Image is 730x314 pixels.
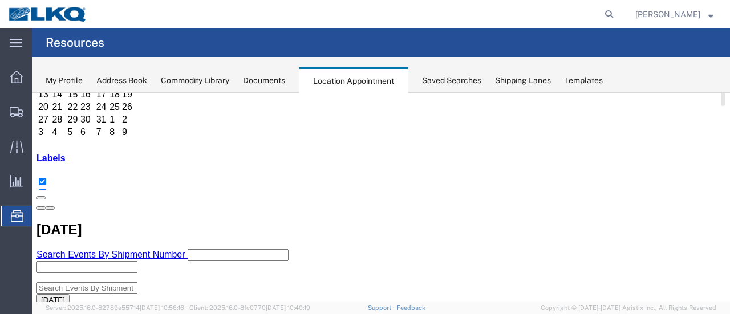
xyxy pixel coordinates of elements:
td: 9 [90,34,102,45]
td: 30 [48,21,63,32]
h2: [DATE] [5,129,693,145]
span: Server: 2025.16.0-82789e55714 [46,304,184,311]
td: 3 [6,34,18,45]
td: 25 [77,9,88,20]
span: [DATE] 10:40:19 [266,304,310,311]
a: Labels [5,60,34,70]
h4: Resources [46,28,104,57]
span: Client: 2025.16.0-8fc0770 [189,304,310,311]
td: 27 [6,21,18,32]
span: Sopha Sam [635,8,700,21]
span: Copyright © [DATE]-[DATE] Agistix Inc., All Rights Reserved [541,303,716,313]
input: Search Events By Shipment Number [5,189,106,201]
a: Search Events By Shipment Number [5,157,156,166]
div: My Profile [46,75,83,87]
td: 5 [35,34,47,45]
div: Location Appointment [299,67,408,93]
div: Documents [243,75,285,87]
td: 24 [64,9,76,20]
td: 22 [35,9,47,20]
td: 4 [19,34,34,45]
a: Support [368,304,396,311]
div: Commodity Library [161,75,229,87]
td: 31 [64,21,76,32]
div: Shipping Lanes [495,75,551,87]
td: 2 [90,21,102,32]
iframe: FS Legacy Container [32,93,730,302]
td: 8 [77,34,88,45]
a: Feedback [396,304,425,311]
td: 1 [77,21,88,32]
div: Saved Searches [422,75,481,87]
td: 7 [64,34,76,45]
span: Search Events By Shipment Number [5,157,153,166]
button: [DATE] [5,201,38,213]
td: 26 [90,9,102,20]
span: [DATE] 10:56:16 [140,304,184,311]
td: 20 [6,9,18,20]
div: Address Book [96,75,147,87]
td: 23 [48,9,63,20]
img: logo [8,6,88,23]
td: 6 [48,34,63,45]
td: 21 [19,9,34,20]
td: 29 [35,21,47,32]
button: [PERSON_NAME] [635,7,714,21]
td: 28 [19,21,34,32]
div: Templates [565,75,603,87]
